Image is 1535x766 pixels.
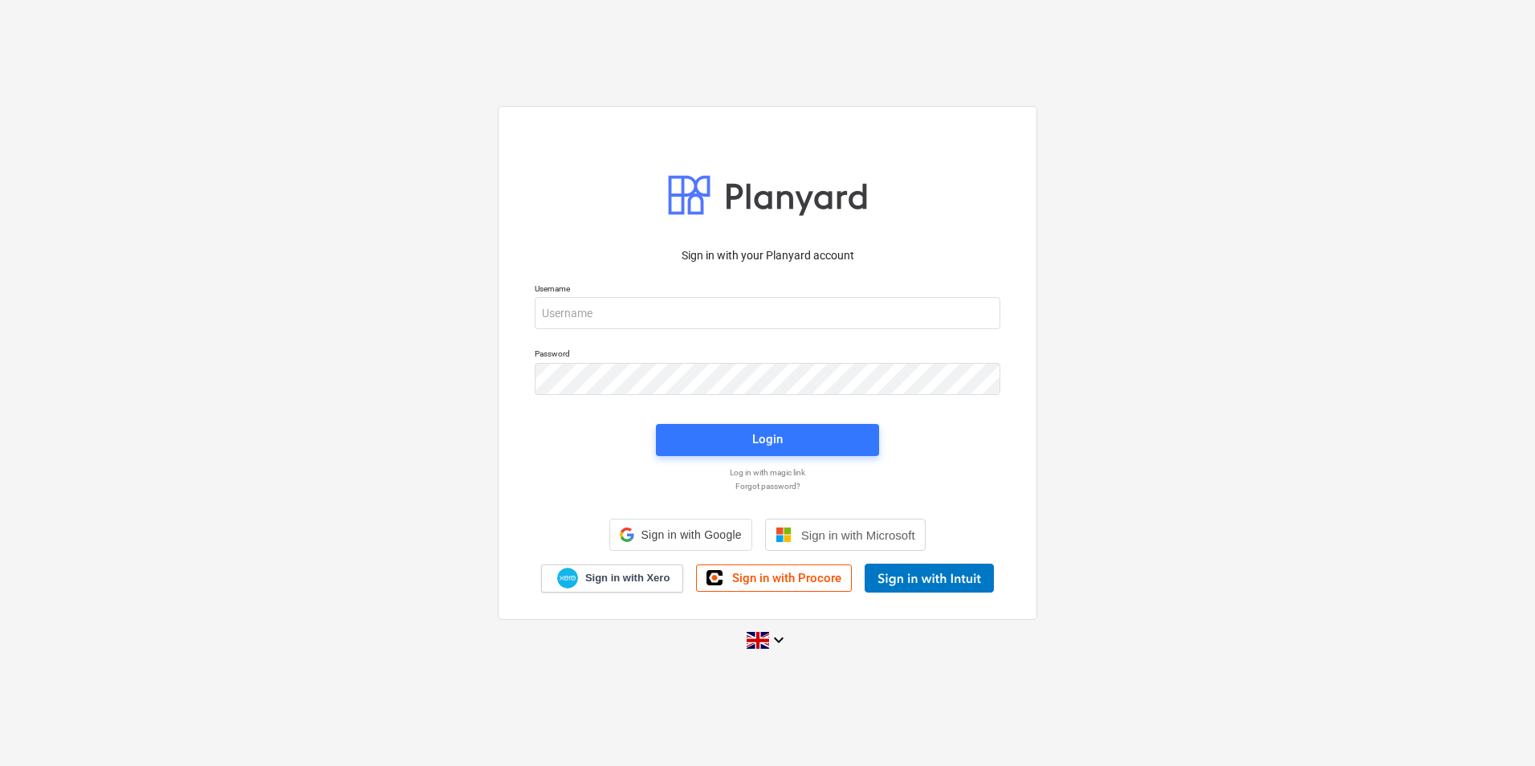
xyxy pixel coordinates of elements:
[535,297,1000,329] input: Username
[535,348,1000,362] p: Password
[641,528,741,541] span: Sign in with Google
[527,467,1008,478] a: Log in with magic link
[535,247,1000,264] p: Sign in with your Planyard account
[541,564,684,593] a: Sign in with Xero
[527,481,1008,491] a: Forgot password?
[535,283,1000,297] p: Username
[752,429,783,450] div: Login
[776,527,792,543] img: Microsoft logo
[557,568,578,589] img: Xero logo
[801,528,915,542] span: Sign in with Microsoft
[769,630,788,650] i: keyboard_arrow_down
[656,424,879,456] button: Login
[609,519,751,551] div: Sign in with Google
[585,571,670,585] span: Sign in with Xero
[732,571,841,585] span: Sign in with Procore
[696,564,852,592] a: Sign in with Procore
